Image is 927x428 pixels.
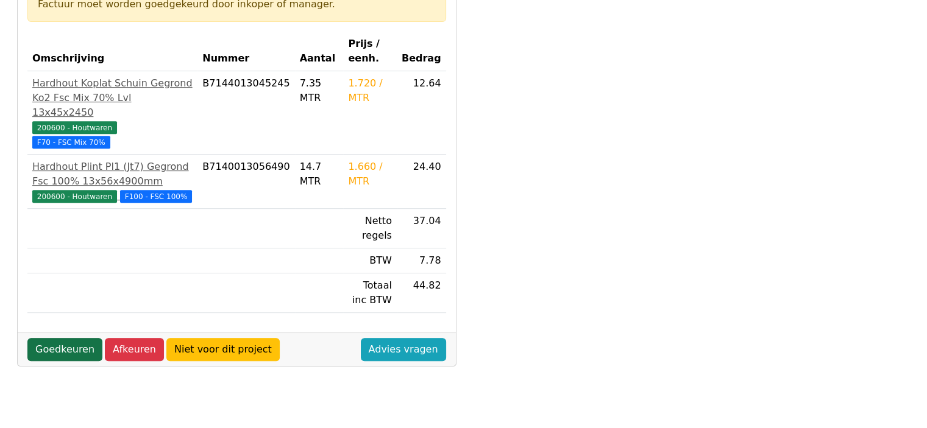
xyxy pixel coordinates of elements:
a: Afkeuren [105,338,164,361]
td: B7140013056490 [197,154,294,208]
td: BTW [343,248,396,273]
a: Hardhout Koplat Schuin Gegrond Ko2 Fsc Mix 70% Lvl 13x45x2450200600 - Houtwaren F70 - FSC Mix 70% [32,76,193,149]
a: Niet voor dit project [166,338,280,361]
td: 12.64 [397,71,446,154]
a: Goedkeuren [27,338,102,361]
span: F70 - FSC Mix 70% [32,136,110,148]
td: 7.78 [397,248,446,273]
a: Hardhout Plint Pl1 (Jt7) Gegrond Fsc 100% 13x56x4900mm200600 - Houtwaren F100 - FSC 100% [32,160,193,203]
span: 200600 - Houtwaren [32,190,117,202]
td: Netto regels [343,208,396,248]
th: Nummer [197,32,294,71]
div: 14.7 MTR [300,160,339,189]
span: F100 - FSC 100% [120,190,192,202]
th: Prijs / eenh. [343,32,396,71]
div: 1.660 / MTR [348,160,391,189]
td: Totaal inc BTW [343,273,396,312]
span: 200600 - Houtwaren [32,121,117,133]
td: 24.40 [397,154,446,208]
div: 7.35 MTR [300,76,339,105]
td: B7144013045245 [197,71,294,154]
div: Hardhout Koplat Schuin Gegrond Ko2 Fsc Mix 70% Lvl 13x45x2450 [32,76,193,120]
th: Bedrag [397,32,446,71]
th: Omschrijving [27,32,197,71]
td: 37.04 [397,208,446,248]
a: Advies vragen [361,338,446,361]
div: 1.720 / MTR [348,76,391,105]
div: Hardhout Plint Pl1 (Jt7) Gegrond Fsc 100% 13x56x4900mm [32,160,193,189]
th: Aantal [295,32,344,71]
td: 44.82 [397,273,446,312]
